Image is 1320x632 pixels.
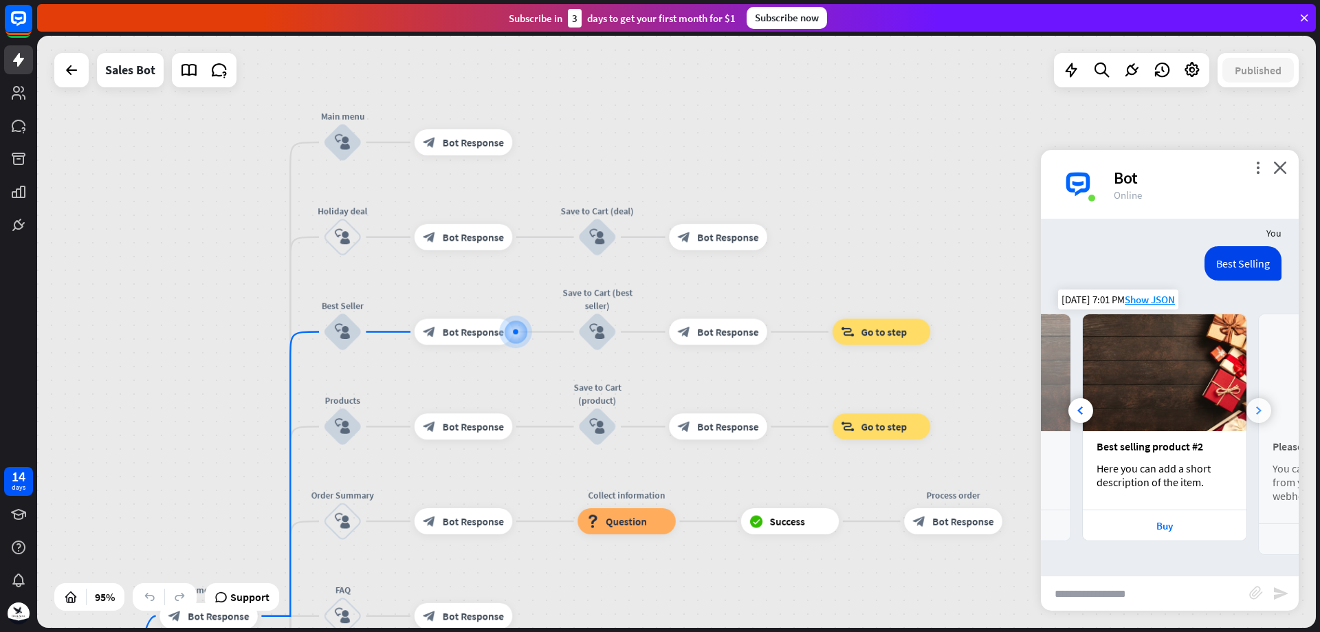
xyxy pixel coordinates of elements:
[443,136,504,149] span: Bot Response
[894,489,1012,502] div: Process order
[11,6,52,47] button: Open LiveChat chat widget
[105,53,155,87] div: Sales Bot
[335,419,351,435] i: block_user_input
[335,324,351,340] i: block_user_input
[335,608,351,624] i: block_user_input
[12,470,25,483] div: 14
[188,609,249,622] span: Bot Response
[303,204,382,217] div: Holiday deal
[697,325,758,338] span: Bot Response
[303,489,382,502] div: Order Summary
[558,381,637,407] div: Save to Cart (product)
[303,299,382,312] div: Best Seller
[589,229,605,245] i: block_user_input
[423,230,436,243] i: block_bot_response
[423,420,436,433] i: block_bot_response
[678,230,691,243] i: block_bot_response
[1114,167,1282,188] div: Bot
[697,230,758,243] span: Bot Response
[335,514,351,530] i: block_user_input
[443,325,504,338] span: Bot Response
[423,609,436,622] i: block_bot_response
[443,420,504,433] span: Bot Response
[303,110,382,123] div: Main menu
[509,9,736,28] div: Subscribe in days to get your first month for $1
[1204,246,1281,281] div: Best Selling
[841,325,855,338] i: block_goto
[697,420,758,433] span: Bot Response
[1222,58,1294,83] button: Published
[91,586,119,608] div: 95%
[1097,461,1233,489] div: Here you can add a short description of the item.
[770,515,805,528] span: Success
[1266,227,1281,239] span: You
[4,467,33,496] a: 14 days
[1090,519,1240,532] div: Buy
[1249,586,1263,600] i: block_attachment
[1251,161,1264,174] i: more_vert
[423,515,436,528] i: block_bot_response
[230,586,269,608] span: Support
[861,325,907,338] span: Go to step
[1273,585,1289,602] i: send
[678,325,691,338] i: block_bot_response
[423,325,436,338] i: block_bot_response
[303,583,382,596] div: FAQ
[150,583,267,596] div: Welcome message
[423,136,436,149] i: block_bot_response
[558,286,637,312] div: Save to Cart (best seller)
[443,515,504,528] span: Bot Response
[1114,188,1282,201] div: Online
[841,420,855,433] i: block_goto
[168,609,181,622] i: block_bot_response
[568,489,685,502] div: Collect information
[913,515,926,528] i: block_bot_response
[749,515,763,528] i: block_success
[678,420,691,433] i: block_bot_response
[606,515,647,528] span: Question
[335,229,351,245] i: block_user_input
[335,135,351,151] i: block_user_input
[303,394,382,407] div: Products
[12,483,25,492] div: days
[1273,161,1287,174] i: close
[747,7,827,29] div: Subscribe now
[568,9,582,28] div: 3
[443,230,504,243] span: Bot Response
[558,204,637,217] div: Save to Cart (deal)
[932,515,993,528] span: Bot Response
[1125,293,1175,306] span: Show JSON
[861,420,907,433] span: Go to step
[1097,439,1233,453] div: Best selling product #2
[443,609,504,622] span: Bot Response
[589,324,605,340] i: block_user_input
[589,419,605,435] i: block_user_input
[586,515,599,528] i: block_question
[1058,290,1178,309] div: [DATE] 7:01 PM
